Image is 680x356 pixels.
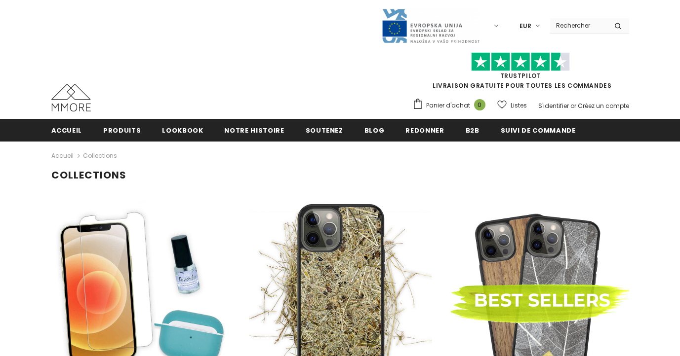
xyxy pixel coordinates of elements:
a: Listes [497,97,527,114]
a: Notre histoire [224,119,284,141]
span: EUR [520,21,531,31]
a: Créez un compte [578,102,629,110]
a: soutenez [306,119,343,141]
span: 0 [474,99,485,110]
input: Search Site [550,18,607,33]
a: S'identifier [538,102,569,110]
span: Panier d'achat [426,101,470,110]
a: Javni Razpis [381,21,480,30]
a: B2B [466,119,480,141]
img: Javni Razpis [381,8,480,44]
a: Redonner [405,119,444,141]
span: Blog [364,126,385,135]
span: Listes [511,101,527,110]
a: Accueil [51,119,82,141]
a: TrustPilot [500,71,541,80]
h1: Collections [51,169,629,181]
img: Faites confiance aux étoiles pilotes [471,52,570,71]
span: Produits [103,126,141,135]
a: Suivi de commande [501,119,576,141]
span: or [570,102,576,110]
a: Panier d'achat 0 [412,98,490,113]
span: Notre histoire [224,126,284,135]
a: Accueil [51,150,74,162]
a: Produits [103,119,141,141]
a: Blog [364,119,385,141]
span: soutenez [306,126,343,135]
span: B2B [466,126,480,135]
span: Suivi de commande [501,126,576,135]
img: Cas MMORE [51,84,91,111]
span: LIVRAISON GRATUITE POUR TOUTES LES COMMANDES [412,57,629,90]
span: Accueil [51,126,82,135]
a: Lookbook [162,119,203,141]
span: Redonner [405,126,444,135]
span: Lookbook [162,126,203,135]
span: Collections [83,150,117,162]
